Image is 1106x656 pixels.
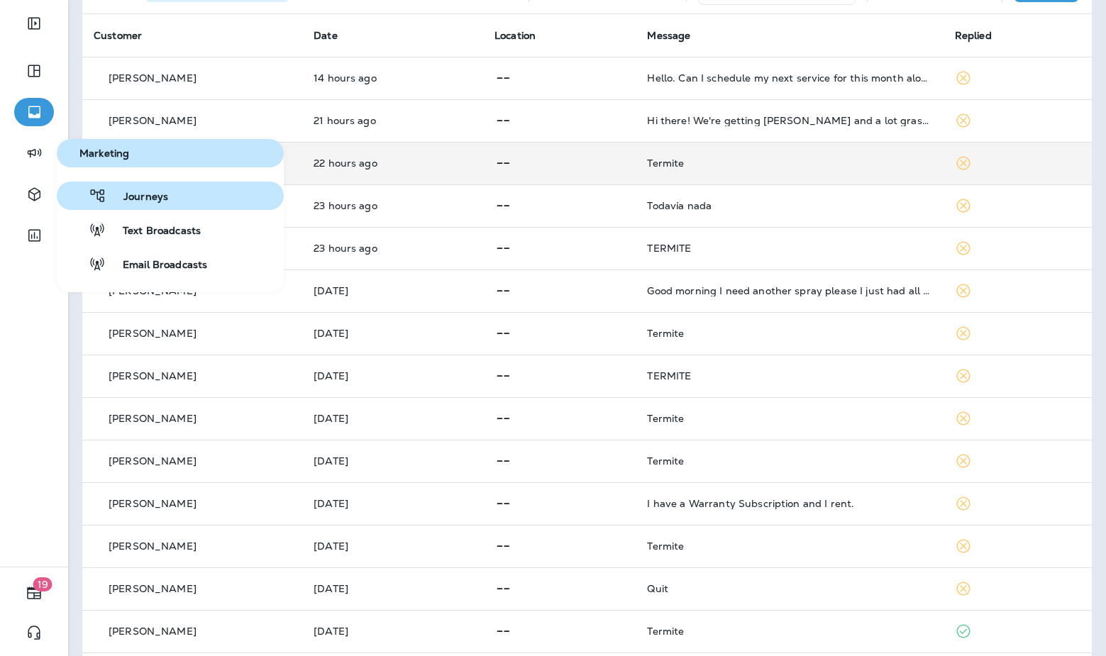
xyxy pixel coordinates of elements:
span: Text Broadcasts [106,225,201,238]
div: Termite [647,626,931,637]
div: Hi there! We're getting roach and a lot grasshoppers at home. When can you come over to treat it? [647,115,931,126]
div: Quit [647,583,931,594]
div: Termite [647,540,931,552]
span: Location [494,29,536,42]
div: Good morning I need another spray please I just had all my teeth extracted ill be ready next week... [647,285,931,296]
span: Journeys [106,191,168,204]
div: Termite [647,157,931,169]
span: Replied [955,29,992,42]
button: Text Broadcasts [57,216,284,244]
p: Oct 8, 2025 10:14 AM [314,243,472,254]
p: Oct 7, 2025 10:54 AM [314,498,472,509]
p: Oct 7, 2025 11:22 AM [314,455,472,467]
p: Oct 7, 2025 10:23 AM [314,626,472,637]
p: [PERSON_NAME] [109,498,197,509]
span: Email Broadcasts [106,259,207,272]
p: Oct 8, 2025 10:49 AM [314,157,472,169]
span: 19 [33,577,52,591]
span: Marketing [62,148,278,160]
p: [PERSON_NAME] [109,583,197,594]
p: [PERSON_NAME] [109,285,197,296]
span: Customer [94,29,142,42]
p: Oct 7, 2025 10:36 AM [314,540,472,552]
p: [PERSON_NAME] [109,72,197,84]
button: Journeys [57,182,284,210]
button: Email Broadcasts [57,250,284,278]
div: Termite [647,413,931,424]
p: Oct 7, 2025 09:58 PM [314,328,472,339]
p: [PERSON_NAME] [109,626,197,637]
p: Oct 8, 2025 06:20 AM [314,285,472,296]
div: Termite [647,455,931,467]
span: Message [647,29,690,42]
p: Oct 7, 2025 06:25 PM [314,370,472,382]
div: Hello. Can I schedule my next service for this month along with a free termite inspection? [647,72,931,84]
div: Termite [647,328,931,339]
div: Todavía nada [647,200,931,211]
div: I have a Warranty Subscription and I rent. [647,498,931,509]
span: Date [314,29,338,42]
p: Oct 8, 2025 12:25 PM [314,115,472,126]
button: Marketing [57,139,284,167]
p: [PERSON_NAME] [109,115,197,126]
div: TERMITE [647,370,931,382]
p: Oct 8, 2025 10:46 AM [314,200,472,211]
p: [PERSON_NAME] [109,413,197,424]
p: [PERSON_NAME] [109,540,197,552]
p: Oct 8, 2025 06:57 PM [314,72,472,84]
p: Oct 7, 2025 12:20 PM [314,413,472,424]
p: [PERSON_NAME] [109,370,197,382]
p: [PERSON_NAME] [109,455,197,467]
div: TERMITE [647,243,931,254]
button: Expand Sidebar [14,9,54,38]
p: [PERSON_NAME] [109,328,197,339]
p: Oct 7, 2025 10:27 AM [314,583,472,594]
